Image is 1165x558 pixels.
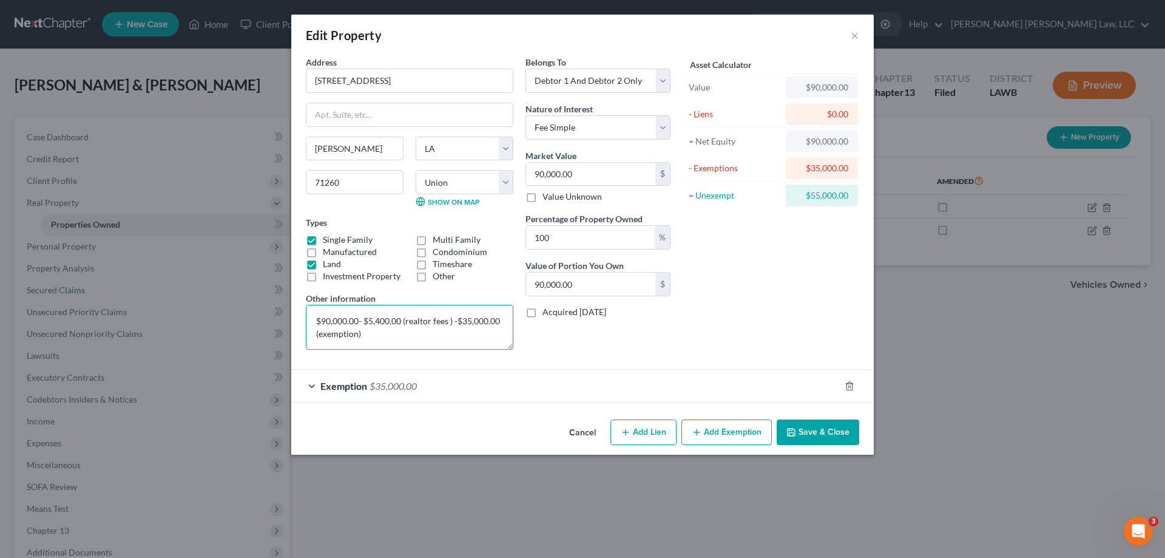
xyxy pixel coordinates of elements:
button: × [851,28,859,43]
label: Value Unknown [542,191,602,203]
input: Apt, Suite, etc... [306,103,513,126]
input: 0.00 [526,163,655,186]
div: - Liens [689,108,780,120]
button: Add Lien [610,420,677,445]
div: Value [689,81,780,94]
div: % [655,226,670,249]
div: = Unexempt [689,189,780,202]
a: Show on Map [416,197,479,206]
div: - Exemptions [689,162,780,174]
input: Enter address... [306,69,513,92]
div: $ [655,163,670,186]
label: Single Family [323,234,373,246]
div: $0.00 [795,108,848,120]
label: Nature of Interest [525,103,593,115]
label: Multi Family [433,234,481,246]
span: Address [306,57,337,67]
span: 3 [1149,517,1158,526]
label: Percentage of Property Owned [525,213,643,225]
button: Save & Close [777,420,859,445]
label: Timeshare [433,258,472,270]
label: Asset Calculator [690,58,752,71]
div: $ [655,273,670,296]
input: Enter zip... [306,170,404,194]
label: Other [433,270,455,282]
span: Exemption [320,380,367,392]
button: Cancel [559,421,606,445]
div: $90,000.00 [795,81,848,94]
span: Belongs To [525,57,566,67]
div: Edit Property [306,27,382,44]
label: Market Value [525,149,576,162]
div: $55,000.00 [795,189,848,202]
label: Manufactured [323,246,377,258]
label: Acquired [DATE] [542,306,606,318]
button: Add Exemption [681,420,772,445]
label: Condominium [433,246,487,258]
input: 0.00 [526,226,655,249]
input: 0.00 [526,273,655,296]
label: Other information [306,292,376,305]
label: Value of Portion You Own [525,259,624,272]
label: Types [306,216,327,229]
label: Investment Property [323,270,400,282]
div: $35,000.00 [795,162,848,174]
div: = Net Equity [689,135,780,148]
label: Land [323,258,341,270]
input: Enter city... [306,137,403,160]
span: $35,000.00 [370,380,417,392]
div: $90,000.00 [795,135,848,148]
iframe: Intercom live chat [1124,517,1153,546]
